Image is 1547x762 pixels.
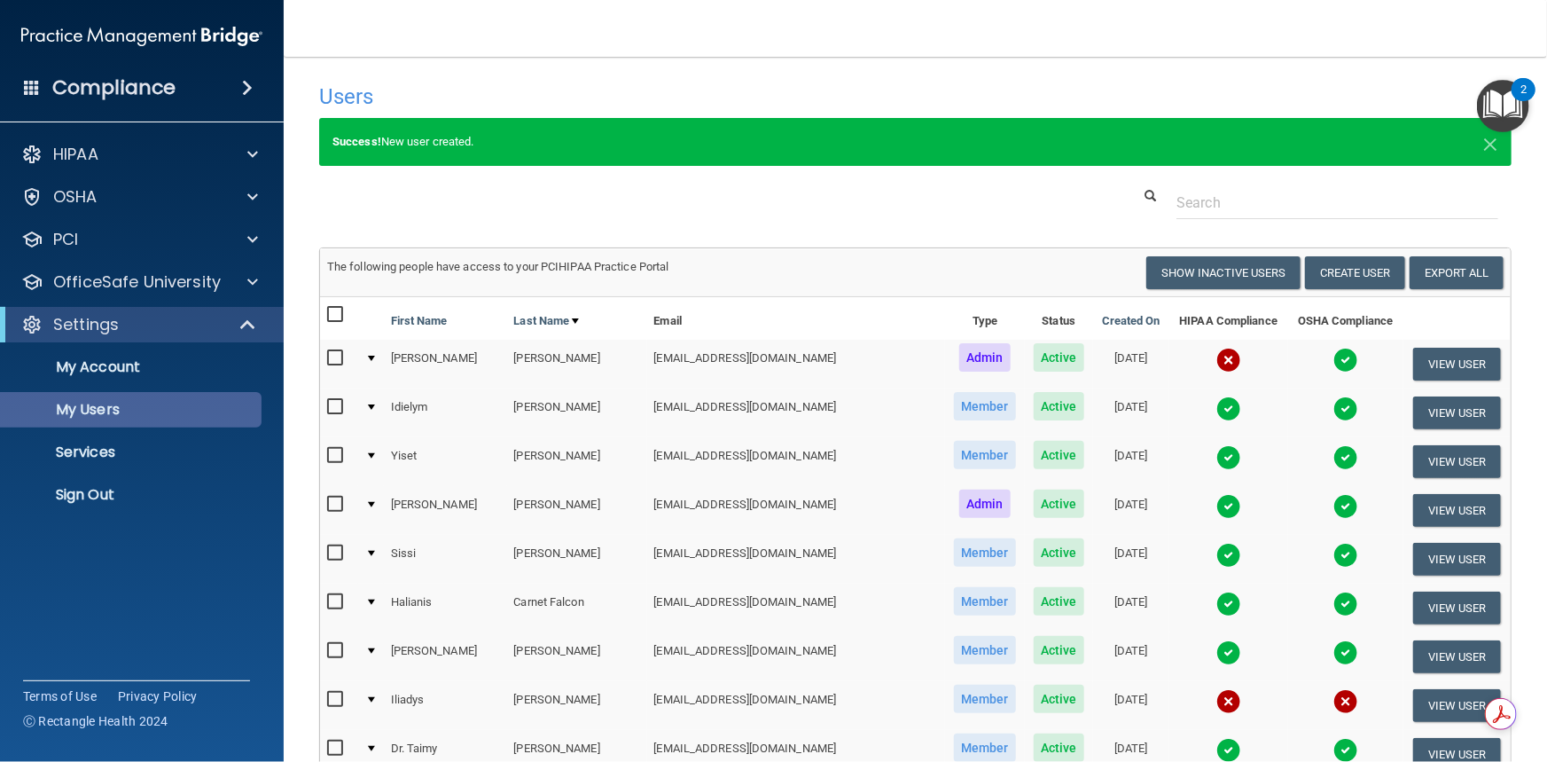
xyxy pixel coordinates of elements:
a: Last Name [514,310,580,332]
td: Sissi [384,535,507,584]
td: [PERSON_NAME] [384,486,507,535]
img: tick.e7d51cea.svg [1216,494,1241,519]
button: Close [1482,131,1498,153]
td: [EMAIL_ADDRESS][DOMAIN_NAME] [647,535,945,584]
p: My Account [12,358,254,376]
td: [EMAIL_ADDRESS][DOMAIN_NAME] [647,389,945,437]
button: View User [1413,348,1501,381]
button: View User [1413,689,1501,722]
h4: Compliance [52,75,176,100]
span: Member [954,538,1016,567]
p: Sign Out [12,486,254,504]
span: Member [954,734,1016,762]
a: Export All [1410,256,1504,289]
span: Member [954,392,1016,420]
td: [EMAIL_ADDRESS][DOMAIN_NAME] [647,584,945,632]
img: tick.e7d51cea.svg [1333,494,1358,519]
th: Email [647,297,945,340]
p: My Users [12,401,254,419]
button: View User [1413,543,1501,576]
img: tick.e7d51cea.svg [1333,640,1358,665]
img: tick.e7d51cea.svg [1216,640,1241,665]
td: [PERSON_NAME] [507,340,647,389]
td: [PERSON_NAME] [507,437,647,486]
p: OSHA [53,186,98,208]
img: tick.e7d51cea.svg [1216,592,1241,617]
a: PCI [21,229,258,250]
td: [DATE] [1093,389,1169,437]
td: [DATE] [1093,632,1169,681]
button: Open Resource Center, 2 new notifications [1477,80,1529,132]
img: tick.e7d51cea.svg [1333,592,1358,617]
img: PMB logo [21,19,262,54]
button: View User [1413,397,1501,429]
td: [DATE] [1093,437,1169,486]
span: Active [1034,587,1084,616]
p: OfficeSafe University [53,271,221,293]
img: tick.e7d51cea.svg [1333,397,1358,421]
td: [EMAIL_ADDRESS][DOMAIN_NAME] [647,486,945,535]
button: View User [1413,494,1501,527]
a: OfficeSafe University [21,271,258,293]
span: Admin [959,490,1011,518]
img: tick.e7d51cea.svg [1333,445,1358,470]
strong: Success! [332,135,381,148]
button: View User [1413,592,1501,625]
td: [PERSON_NAME] [384,340,507,389]
span: Active [1034,734,1084,762]
td: [PERSON_NAME] [507,535,647,584]
span: Member [954,587,1016,616]
button: View User [1413,640,1501,673]
span: Ⓒ Rectangle Health 2024 [23,712,168,730]
img: tick.e7d51cea.svg [1216,397,1241,421]
td: Yiset [384,437,507,486]
p: PCI [53,229,78,250]
a: Privacy Policy [118,687,198,705]
h4: Users [319,85,1004,108]
th: Type [945,297,1025,340]
span: Active [1034,636,1084,664]
img: cross.ca9f0e7f.svg [1333,689,1358,714]
th: Status [1025,297,1093,340]
span: Active [1034,685,1084,713]
div: New user created. [319,118,1512,166]
img: tick.e7d51cea.svg [1216,445,1241,470]
p: Settings [53,314,119,335]
img: tick.e7d51cea.svg [1216,543,1241,568]
span: The following people have access to your PCIHIPAA Practice Portal [327,260,669,273]
td: [EMAIL_ADDRESS][DOMAIN_NAME] [647,437,945,486]
img: cross.ca9f0e7f.svg [1216,348,1241,373]
span: Member [954,636,1016,664]
span: Member [954,685,1016,713]
td: [PERSON_NAME] [507,486,647,535]
td: [DATE] [1093,486,1169,535]
a: Settings [21,314,257,335]
button: View User [1413,445,1501,478]
img: tick.e7d51cea.svg [1333,543,1358,568]
td: Iliadys [384,681,507,730]
th: OSHA Compliance [1288,297,1403,340]
td: [DATE] [1093,535,1169,584]
td: Halianis [384,584,507,632]
a: Created On [1102,310,1160,332]
img: cross.ca9f0e7f.svg [1216,689,1241,714]
span: Active [1034,392,1084,420]
td: [PERSON_NAME] [507,681,647,730]
td: [EMAIL_ADDRESS][DOMAIN_NAME] [647,340,945,389]
span: Active [1034,538,1084,567]
span: Active [1034,343,1084,372]
th: HIPAA Compliance [1169,297,1287,340]
td: [PERSON_NAME] [384,632,507,681]
td: Carnet Falcon [507,584,647,632]
td: [DATE] [1093,340,1169,389]
span: Member [954,441,1016,469]
p: HIPAA [53,144,98,165]
a: HIPAA [21,144,258,165]
span: Active [1034,441,1084,469]
td: [PERSON_NAME] [507,389,647,437]
img: tick.e7d51cea.svg [1333,348,1358,373]
a: First Name [391,310,448,332]
button: Show Inactive Users [1146,256,1301,289]
td: [DATE] [1093,584,1169,632]
span: × [1482,124,1498,160]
